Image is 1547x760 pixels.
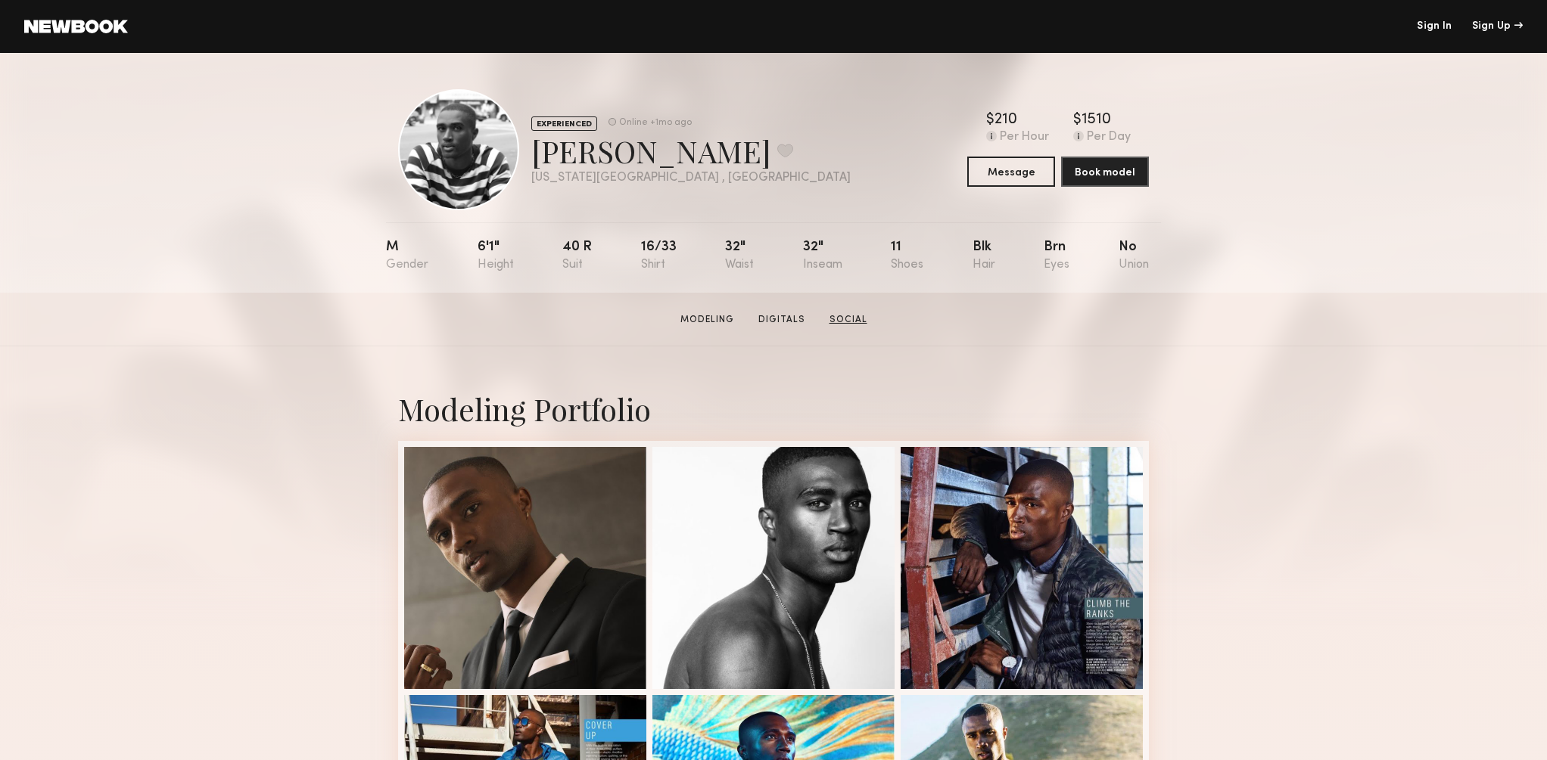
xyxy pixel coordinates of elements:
[1472,21,1523,32] div: Sign Up
[1087,131,1131,144] div: Per Day
[1044,240,1069,271] div: Brn
[891,240,923,271] div: 11
[1119,240,1149,271] div: No
[674,313,740,327] a: Modeling
[803,240,842,271] div: 32"
[1061,157,1149,187] button: Book model
[967,157,1055,187] button: Message
[531,131,851,171] div: [PERSON_NAME]
[1000,131,1049,144] div: Per Hour
[619,118,692,128] div: Online +1mo ago
[823,313,873,327] a: Social
[1417,21,1452,32] a: Sign In
[994,113,1017,128] div: 210
[478,240,514,271] div: 6'1"
[752,313,811,327] a: Digitals
[531,172,851,185] div: [US_STATE][GEOGRAPHIC_DATA] , [GEOGRAPHIC_DATA]
[1073,113,1082,128] div: $
[973,240,995,271] div: Blk
[531,116,597,131] div: EXPERIENCED
[1082,113,1111,128] div: 1510
[641,240,677,271] div: 16/33
[398,389,1149,429] div: Modeling Portfolio
[986,113,994,128] div: $
[725,240,754,271] div: 32"
[386,240,428,271] div: M
[562,240,592,271] div: 40 r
